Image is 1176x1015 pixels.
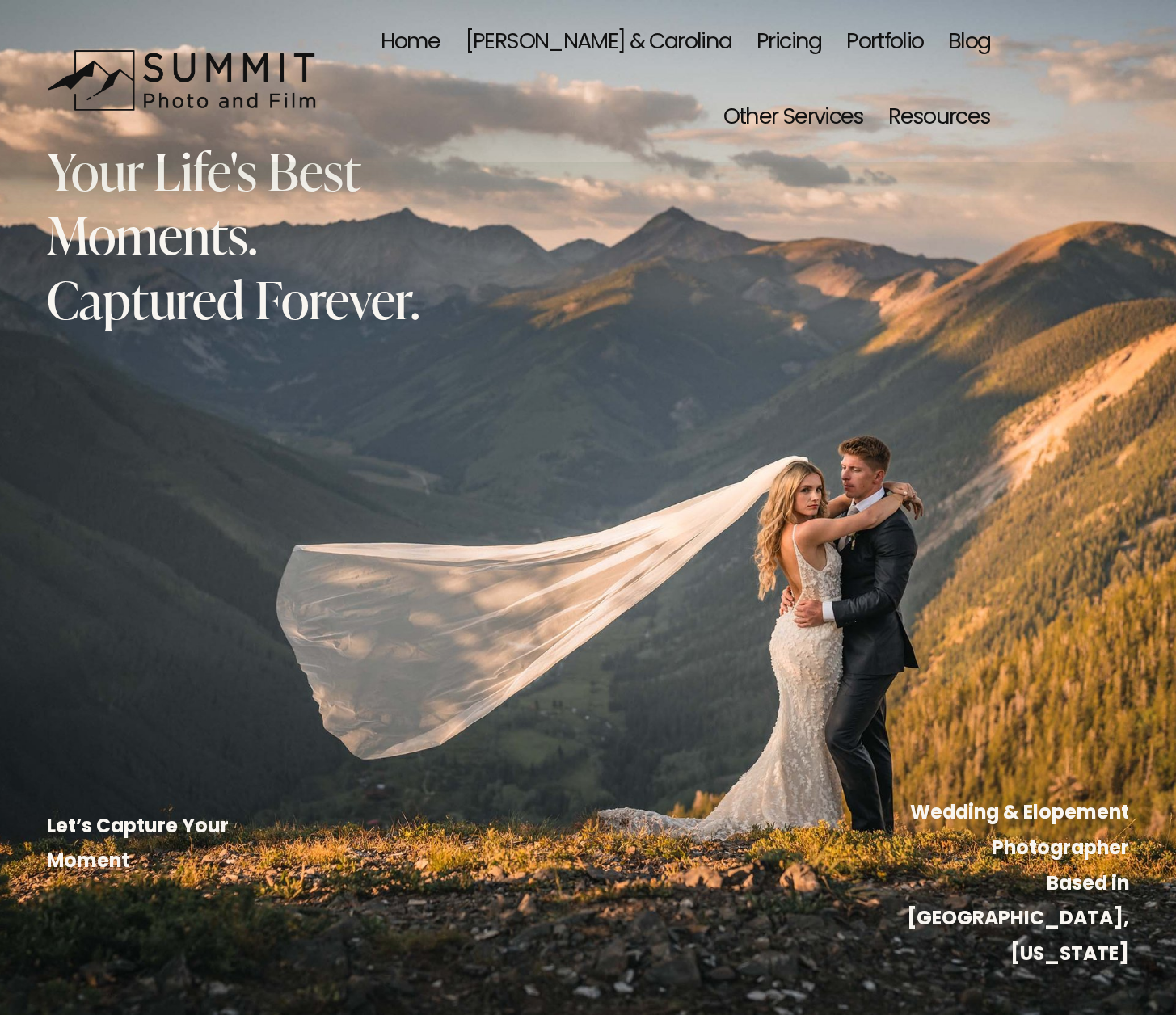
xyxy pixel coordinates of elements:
a: [PERSON_NAME] & Carolina [465,6,732,81]
a: Blog [948,6,990,81]
span: Other Services [723,83,864,154]
a: folder dropdown [888,81,990,156]
span: Resources [888,83,990,154]
h2: Your Life's Best Moments. Captured Forever. [47,138,447,331]
a: folder dropdown [723,81,864,156]
img: Summit Photo and Film [47,49,326,112]
strong: Wedding & Elopement Photographer Based in [GEOGRAPHIC_DATA], [US_STATE] [907,798,1133,971]
a: Moment [47,847,129,878]
a: Let’s Capture Your [47,812,229,844]
a: Pricing [757,6,822,81]
a: Home [381,6,440,81]
a: Portfolio [846,6,923,81]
